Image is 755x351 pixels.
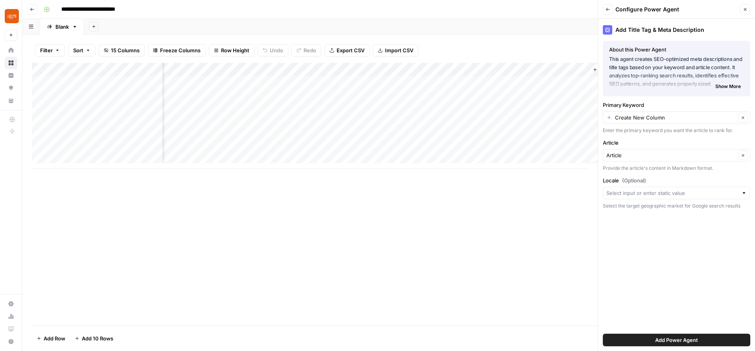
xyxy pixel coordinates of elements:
[55,23,69,31] div: Blank
[99,44,145,57] button: 15 Columns
[304,46,316,54] span: Redo
[258,44,288,57] button: Undo
[70,332,118,345] button: Add 10 Rows
[5,82,17,94] a: Opportunities
[5,323,17,335] a: Learning Hub
[609,55,744,88] p: This agent creates SEO-optimized meta descriptions and title tags based on your keyword and artic...
[385,46,413,54] span: Import CSV
[35,44,65,57] button: Filter
[615,114,736,121] input: Create New Column
[603,176,750,184] label: Locale
[5,94,17,107] a: Your Data
[622,176,646,184] span: (Optional)
[291,44,321,57] button: Redo
[324,44,370,57] button: Export CSV
[655,336,698,344] span: Add Power Agent
[603,101,750,109] label: Primary Keyword
[603,127,750,134] div: Enter the primary keyword you want the article to rank for.
[270,46,283,54] span: Undo
[5,57,17,69] a: Browse
[606,189,738,197] input: Select input or enter static value
[44,334,65,342] span: Add Row
[5,6,17,26] button: Workspace: LETS
[209,44,254,57] button: Row Height
[603,334,750,346] button: Add Power Agent
[715,83,741,90] span: Show More
[82,334,113,342] span: Add 10 Rows
[337,46,365,54] span: Export CSV
[5,298,17,310] a: Settings
[373,44,418,57] button: Import CSV
[589,64,630,75] button: Add Column
[5,310,17,323] a: Usage
[5,44,17,57] a: Home
[603,139,750,147] label: Article
[603,165,750,172] div: Provide the article's content in Markdown format.
[603,202,750,209] div: Select the target geographic market for Google search results
[40,46,53,54] span: Filter
[5,335,17,348] button: Help + Support
[148,44,206,57] button: Freeze Columns
[606,151,736,159] input: Article
[5,69,17,82] a: Insights
[40,19,84,35] a: Blank
[603,25,750,35] div: Add Title Tag & Meta Description
[73,46,83,54] span: Sort
[712,81,744,92] button: Show More
[68,44,96,57] button: Sort
[609,46,744,53] div: About this Power Agent
[221,46,249,54] span: Row Height
[160,46,201,54] span: Freeze Columns
[111,46,140,54] span: 15 Columns
[5,9,19,23] img: LETS Logo
[32,332,70,345] button: Add Row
